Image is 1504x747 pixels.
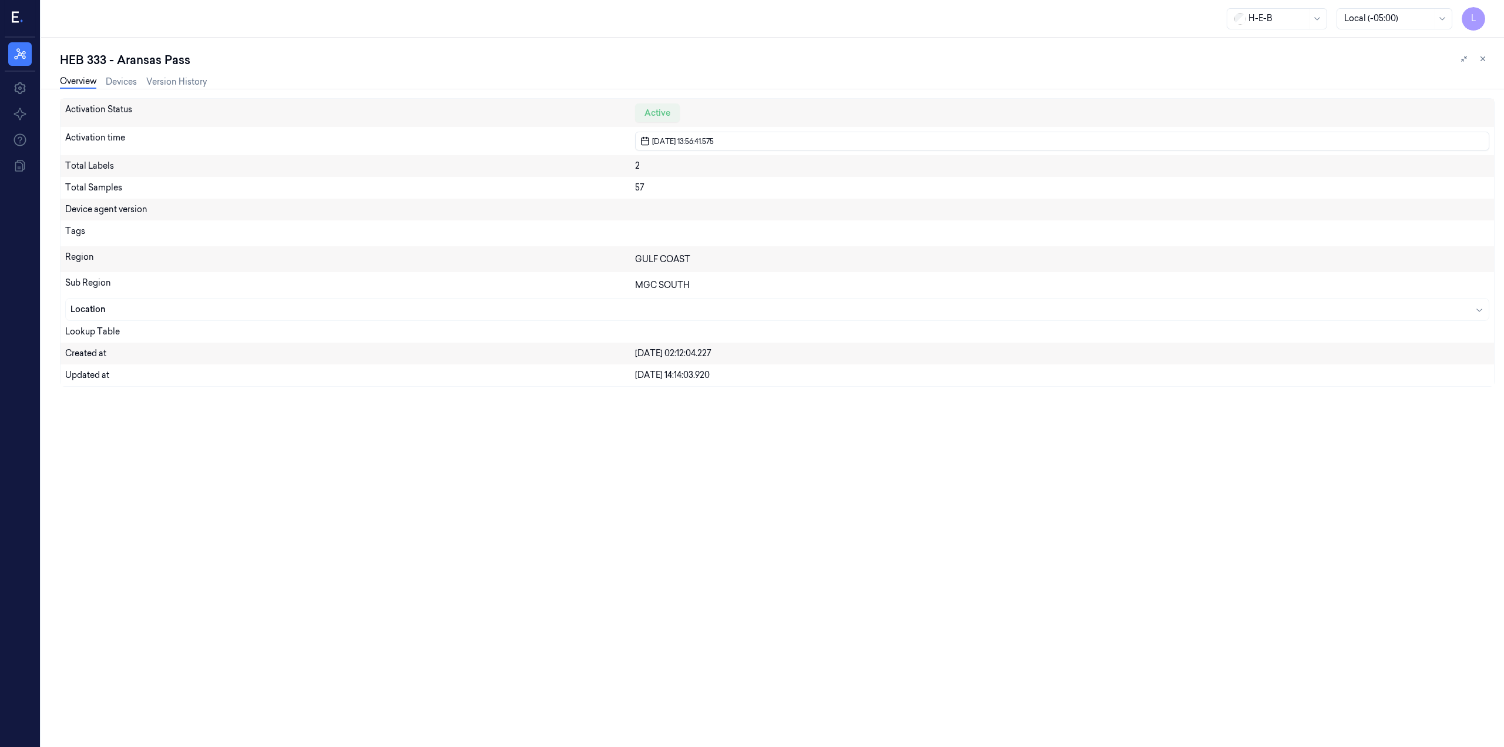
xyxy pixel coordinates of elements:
div: Total Samples [65,182,635,194]
button: [DATE] 13:56:41.575 [635,132,1489,150]
span: [DATE] 13:56:41.575 [650,136,714,147]
div: 57 [635,182,1489,194]
div: Activation time [65,132,635,150]
div: Lookup Table [65,326,1489,338]
div: Sub Region [65,277,635,293]
button: Location [66,299,1489,320]
div: Region [65,251,635,267]
div: Location [70,303,636,316]
div: Active [635,103,680,122]
div: [DATE] 14:14:03.920 [635,369,1489,381]
a: Version History [146,76,207,88]
div: [DATE] 02:12:04.227 [635,347,1489,360]
div: Tags [65,225,635,242]
a: Overview [60,75,96,89]
div: Device agent version [65,203,635,216]
a: Devices [106,76,137,88]
div: Total Labels [65,160,635,172]
div: Updated at [65,369,635,381]
div: HEB 333 - Aransas Pass [60,52,190,68]
div: 2 [635,160,1489,172]
div: Created at [65,347,635,360]
div: Activation Status [65,103,635,122]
